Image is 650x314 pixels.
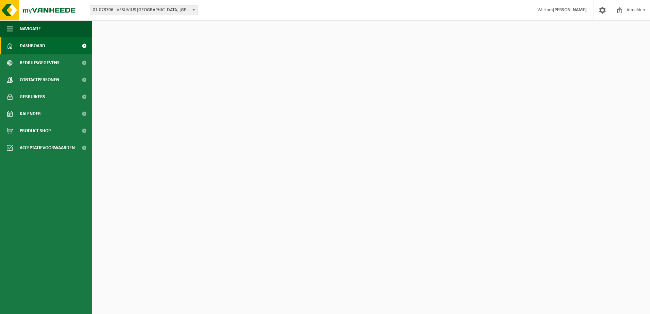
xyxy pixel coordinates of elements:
[20,105,41,122] span: Kalender
[20,71,59,88] span: Contactpersonen
[20,88,45,105] span: Gebruikers
[90,5,198,15] span: 01-078706 - VESUVIUS BELGIUM NV - OOSTENDE
[20,122,51,139] span: Product Shop
[90,5,197,15] span: 01-078706 - VESUVIUS BELGIUM NV - OOSTENDE
[20,37,45,54] span: Dashboard
[20,139,75,156] span: Acceptatievoorwaarden
[20,54,59,71] span: Bedrijfsgegevens
[553,7,587,13] strong: [PERSON_NAME]
[20,20,41,37] span: Navigatie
